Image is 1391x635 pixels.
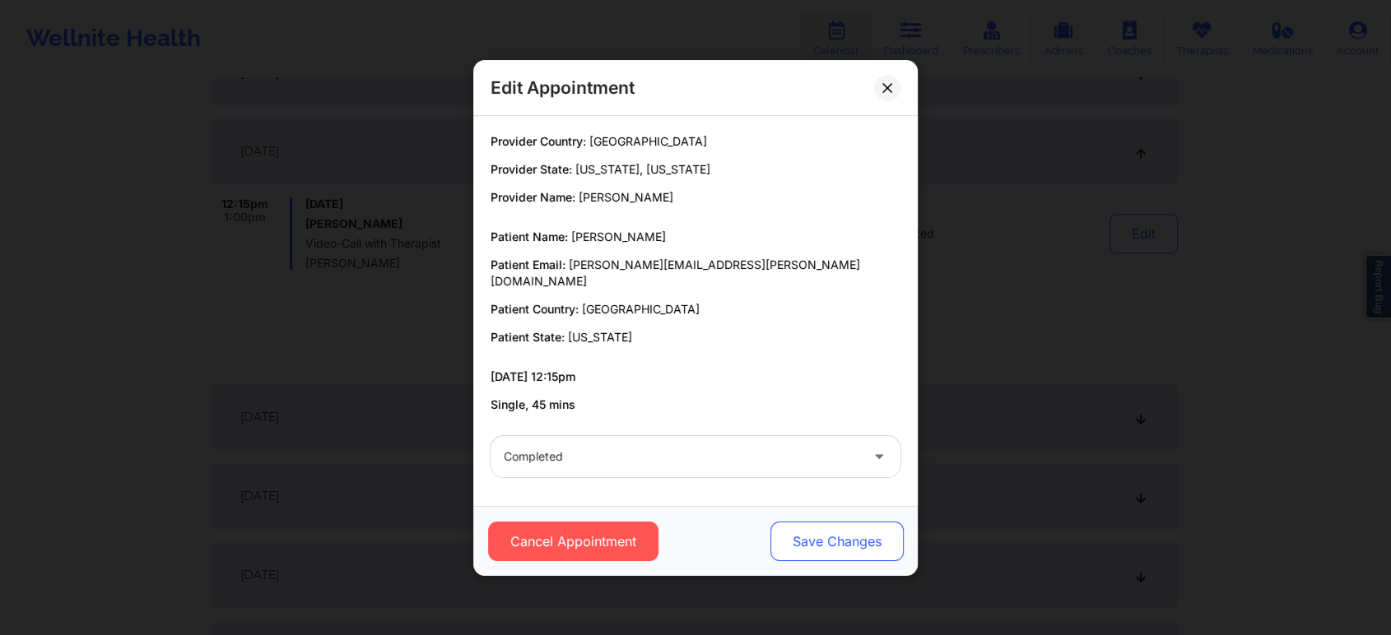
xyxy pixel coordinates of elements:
[491,257,900,290] p: Patient Email:
[491,396,900,413] p: Single, 45 mins
[589,134,707,148] span: [GEOGRAPHIC_DATA]
[491,368,900,385] p: [DATE] 12:15pm
[491,257,860,288] span: [PERSON_NAME][EMAIL_ADDRESS][PERSON_NAME][DOMAIN_NAME]
[582,302,700,316] span: [GEOGRAPHIC_DATA]
[491,229,900,245] p: Patient Name:
[491,161,900,178] p: Provider State:
[488,521,658,561] button: Cancel Appointment
[571,229,666,243] span: [PERSON_NAME]
[579,190,673,204] span: [PERSON_NAME]
[491,76,635,99] h2: Edit Appointment
[491,301,900,317] p: Patient Country:
[575,162,710,176] span: [US_STATE], [US_STATE]
[491,189,900,206] p: Provider Name:
[491,133,900,150] p: Provider Country:
[504,436,859,477] div: Completed
[491,329,900,345] p: Patient State:
[770,521,904,561] button: Save Changes
[568,330,632,344] span: [US_STATE]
